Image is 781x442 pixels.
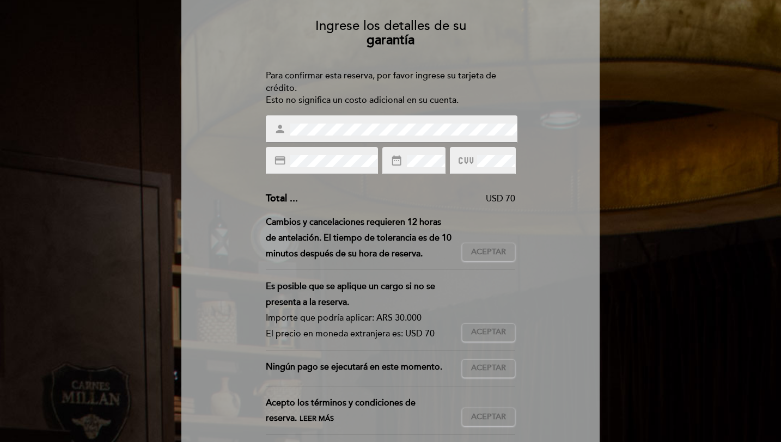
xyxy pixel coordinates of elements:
[274,123,286,135] i: person
[462,243,515,261] button: Aceptar
[367,32,414,48] b: garantía
[471,412,506,423] span: Aceptar
[266,359,462,378] div: Ningún pago se ejecutará en este momento.
[462,323,515,342] button: Aceptar
[266,70,516,107] div: Para confirmar esta reserva, por favor ingrese su tarjeta de crédito. Esto no significa un costo ...
[390,155,402,167] i: date_range
[298,193,516,205] div: USD 70
[266,192,298,204] span: Total ...
[462,359,515,378] button: Aceptar
[274,155,286,167] i: credit_card
[462,408,515,426] button: Aceptar
[471,327,506,338] span: Aceptar
[300,414,334,423] span: Leer más
[266,279,454,310] div: Es posible que se aplique un cargo si no se presenta a la reserva.
[471,363,506,374] span: Aceptar
[471,247,506,258] span: Aceptar
[266,326,454,342] div: El precio en moneda extranjera es: USD 70
[266,214,462,261] div: Cambios y cancelaciones requieren 12 horas de antelación. El tiempo de tolerancia es de 10 minuto...
[266,310,454,326] div: Importe que podría aplicar: ARS 30.000
[266,395,462,427] div: Acepto los términos y condiciones de reserva.
[315,18,466,34] span: Ingrese los detalles de su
